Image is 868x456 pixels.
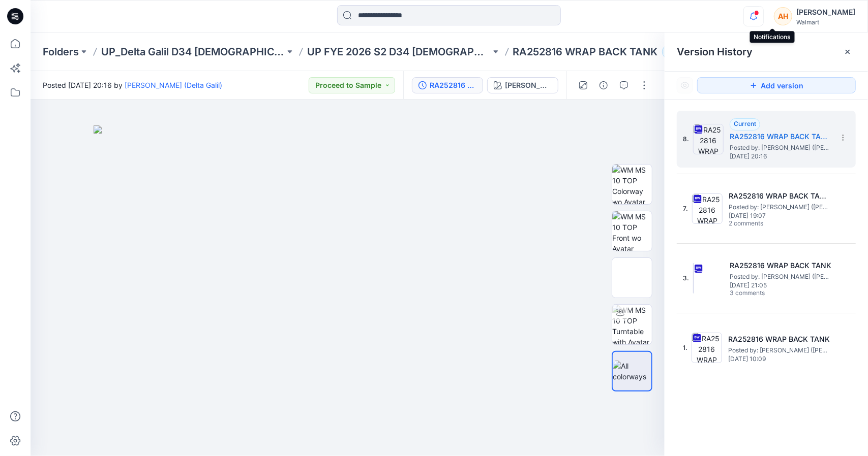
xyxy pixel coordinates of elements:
[730,282,831,289] span: [DATE] 21:05
[796,6,855,18] div: [PERSON_NAME]
[677,77,693,93] button: Show Hidden Versions
[730,131,831,143] h5: RA252816 WRAP BACK TANK rev1
[513,45,658,59] p: RA252816 WRAP BACK TANK
[729,190,830,202] h5: RA252816 WRAP BACK TANK (1)
[730,143,831,153] span: Posted by: Dorelle Mcpherson (Delta Galil)
[730,272,831,282] span: Posted by: Dorelle Mcpherson (Delta Galil)
[43,80,222,90] span: Posted [DATE] 20:16 by
[729,220,800,228] span: 2 comments
[728,333,830,345] h5: RA252816 WRAP BACK TANK
[505,80,552,91] div: [PERSON_NAME]
[729,212,830,219] span: [DATE] 19:07
[662,45,695,59] button: 25
[730,259,831,272] h5: RA252816 WRAP BACK TANK
[697,77,856,93] button: Add version
[692,193,723,224] img: RA252816 WRAP BACK TANK (1)
[728,345,830,355] span: Posted by: Dorelle Mcpherson (Delta Galil)
[430,80,476,91] div: RA252816 WRAP BACK TANK rev1
[683,343,687,352] span: 1.
[728,355,830,363] span: [DATE] 10:09
[612,211,652,251] img: WM MS 10 TOP Front wo Avatar
[683,274,689,283] span: 3.
[412,77,483,93] button: RA252816 WRAP BACK TANK rev1
[796,18,855,26] div: Walmart
[730,153,831,160] span: [DATE] 20:16
[683,135,689,144] span: 8.
[774,7,792,25] div: AH
[677,46,753,58] span: Version History
[612,165,652,204] img: WM MS 10 TOP Colorway wo Avatar
[613,361,651,382] img: All colorways
[683,204,688,213] span: 7.
[307,45,491,59] a: UP FYE 2026 S2 D34 [DEMOGRAPHIC_DATA] Active Delta Galil
[730,289,801,298] span: 3 comments
[692,333,722,363] img: RA252816 WRAP BACK TANK
[101,45,285,59] a: UP_Delta Galil D34 [DEMOGRAPHIC_DATA] Active
[125,81,222,89] a: [PERSON_NAME] (Delta Galil)
[43,45,79,59] a: Folders
[844,48,852,56] button: Close
[595,77,612,93] button: Details
[693,124,724,154] img: RA252816 WRAP BACK TANK rev1
[487,77,558,93] button: [PERSON_NAME]
[612,305,652,344] img: WM MS 10 TOP Turntable with Avatar
[94,125,602,456] img: eyJhbGciOiJIUzI1NiIsImtpZCI6IjAiLCJzbHQiOiJzZXMiLCJ0eXAiOiJKV1QifQ.eyJkYXRhIjp7InR5cGUiOiJzdG9yYW...
[693,263,694,294] img: RA252816 WRAP BACK TANK
[734,120,756,127] span: Current
[729,202,830,212] span: Posted by: Dorelle Mcpherson (Delta Galil)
